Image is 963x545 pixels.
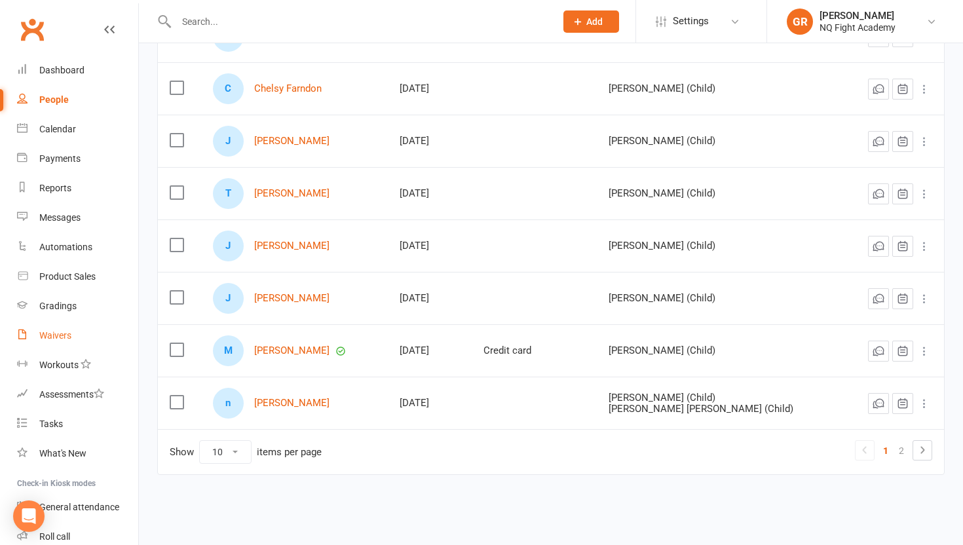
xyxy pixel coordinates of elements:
a: 2 [894,442,909,460]
div: [PERSON_NAME] (Child) [609,293,829,304]
a: What's New [17,439,138,468]
div: Workouts [39,360,79,370]
a: Dashboard [17,56,138,85]
a: Automations [17,233,138,262]
a: Clubworx [16,13,48,46]
div: Reports [39,183,71,193]
a: Payments [17,144,138,174]
a: Messages [17,203,138,233]
div: [PERSON_NAME] [PERSON_NAME] (Child) [609,404,829,415]
div: [PERSON_NAME] (Child) [609,392,829,404]
div: [PERSON_NAME] [820,10,896,22]
button: Add [563,10,619,33]
a: Workouts [17,350,138,380]
a: Gradings [17,291,138,321]
div: Taleta [213,178,244,209]
a: Assessments [17,380,138,409]
div: Mariska [213,335,244,366]
div: John [213,283,244,314]
div: Assessments [39,389,104,400]
a: Product Sales [17,262,138,291]
span: Add [586,16,603,27]
span: Settings [673,7,709,36]
a: [PERSON_NAME] [254,188,330,199]
div: [DATE] [400,240,460,252]
div: Waivers [39,330,71,341]
a: People [17,85,138,115]
div: Chelsy [213,73,244,104]
div: [DATE] [400,136,460,147]
a: Calendar [17,115,138,144]
div: [DATE] [400,345,460,356]
div: [DATE] [400,83,460,94]
div: [DATE] [400,398,460,409]
div: People [39,94,69,105]
div: NQ Fight Academy [820,22,896,33]
div: Open Intercom Messenger [13,500,45,532]
div: [PERSON_NAME] (Child) [609,345,829,356]
div: Credit card [483,345,585,356]
div: Product Sales [39,271,96,282]
div: What's New [39,448,86,459]
a: Reports [17,174,138,203]
div: GR [787,9,813,35]
div: Payments [39,153,81,164]
a: [PERSON_NAME] [254,240,330,252]
div: Calendar [39,124,76,134]
div: [PERSON_NAME] (Child) [609,188,829,199]
a: [PERSON_NAME] [254,345,330,356]
div: Jon [213,126,244,157]
div: Automations [39,242,92,252]
div: items per page [257,447,322,458]
input: Search... [172,12,546,31]
a: Chelsy Farndon [254,83,322,94]
div: [DATE] [400,293,460,304]
div: [DATE] [400,188,460,199]
div: General attendance [39,502,119,512]
a: [PERSON_NAME] [254,293,330,304]
div: Gradings [39,301,77,311]
a: [PERSON_NAME] [254,136,330,147]
div: Show [170,440,322,464]
a: General attendance kiosk mode [17,493,138,522]
div: Dashboard [39,65,85,75]
div: Jennifer [213,231,244,261]
div: Messages [39,212,81,223]
div: [PERSON_NAME] (Child) [609,136,829,147]
div: Roll call [39,531,70,542]
div: nathan [213,388,244,419]
a: [PERSON_NAME] [254,398,330,409]
div: [PERSON_NAME] (Child) [609,83,829,94]
div: [PERSON_NAME] (Child) [609,240,829,252]
a: 1 [878,442,894,460]
a: Waivers [17,321,138,350]
a: Tasks [17,409,138,439]
div: Tasks [39,419,63,429]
